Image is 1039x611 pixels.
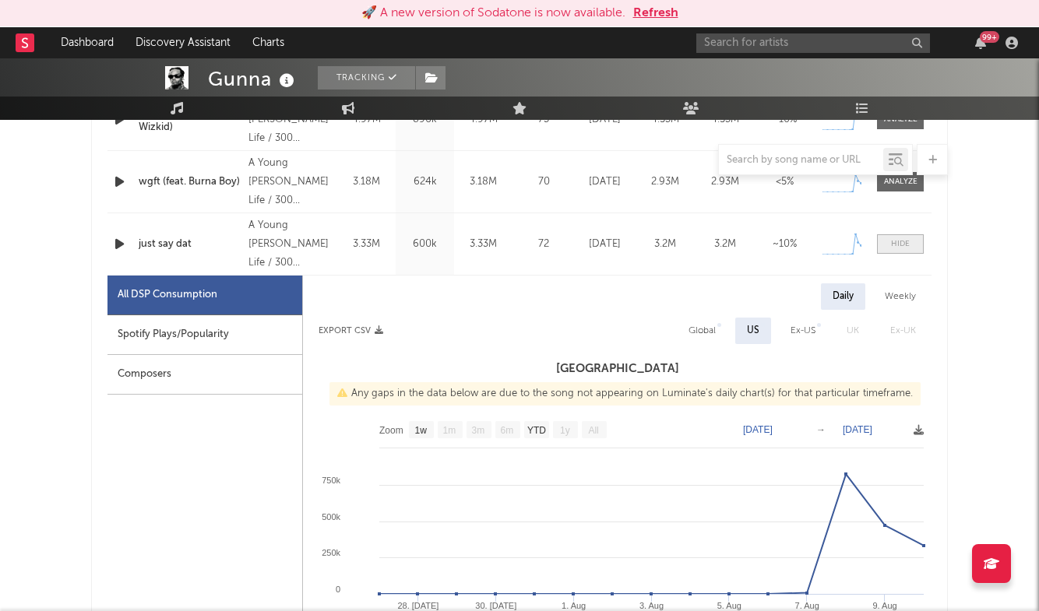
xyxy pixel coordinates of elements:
div: Composers [107,355,302,395]
text: 0 [336,585,340,594]
button: 99+ [975,37,986,49]
a: wgft (feat. Burna Boy) [139,174,241,190]
text: 500k [322,512,340,521]
div: A Young [PERSON_NAME] Life / 300 Entertainment release., © 2025 Gunna Music, LLC exclusively lice... [248,154,333,210]
button: Tracking [318,66,415,90]
div: US [747,321,759,340]
text: 6m [501,425,514,436]
text: 30. [DATE] [475,601,516,610]
text: 28. [DATE] [397,601,438,610]
div: 600k [400,237,450,252]
div: Any gaps in the data below are due to the song not appearing on Luminate's daily chart(s) for tha... [329,382,921,406]
div: All DSP Consumption [118,286,217,304]
text: 9. Aug [872,601,896,610]
a: Dashboard [50,27,125,58]
text: 1w [415,425,428,436]
div: Gunna [208,66,298,92]
div: 70 [516,174,571,190]
text: [DATE] [843,424,872,435]
div: 3.18M [341,174,392,190]
div: Ex-US [791,321,815,340]
div: Global [689,321,716,340]
text: 3m [472,425,485,436]
button: Export CSV [319,326,383,335]
div: 3.33M [341,237,392,252]
text: YTD [527,425,546,436]
div: 3.2M [639,237,691,252]
div: 3.2M [699,237,751,252]
div: [DATE] [579,174,631,190]
div: Weekly [873,283,928,310]
div: <5% [759,174,811,190]
div: 2.93M [699,174,751,190]
div: 72 [516,237,571,252]
a: Charts [241,27,295,58]
div: A Young [PERSON_NAME] Life / 300 Entertainment release., © 2025 Gunna Music, LLC exclusively lice... [248,216,333,272]
div: Daily [821,283,865,310]
div: All DSP Consumption [107,276,302,315]
h3: [GEOGRAPHIC_DATA] [303,360,932,378]
text: 5. Aug [717,601,741,610]
button: Refresh [633,4,678,23]
text: 1. Aug [562,601,586,610]
text: [DATE] [743,424,773,435]
text: Zoom [379,425,403,436]
text: 7. Aug [795,601,819,610]
text: 250k [322,548,340,557]
div: [DATE] [579,237,631,252]
div: 624k [400,174,450,190]
input: Search for artists [696,33,930,53]
div: 3.33M [458,237,509,252]
a: just say dat [139,237,241,252]
a: Discovery Assistant [125,27,241,58]
div: 2.93M [639,174,691,190]
text: All [588,425,598,436]
text: 3. Aug [639,601,664,610]
text: → [816,424,826,435]
text: 1y [560,425,570,436]
input: Search by song name or URL [719,154,883,167]
div: 🚀 A new version of Sodatone is now available. [361,4,625,23]
div: 3.18M [458,174,509,190]
div: Spotify Plays/Popularity [107,315,302,355]
text: 1m [443,425,456,436]
div: ~ 10 % [759,237,811,252]
div: 99 + [980,31,999,43]
text: 750k [322,476,340,485]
